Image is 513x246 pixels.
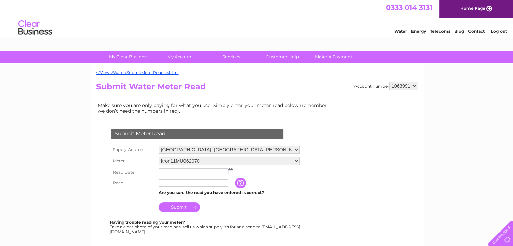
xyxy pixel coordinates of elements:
h2: Submit Water Meter Read [96,82,417,95]
td: Make sure you are only paying for what you use. Simply enter your meter read below (remember we d... [96,101,332,115]
a: My Account [152,51,208,63]
a: ~/Views/Water/SubmitMeterRead.cshtml [96,70,179,75]
a: Services [203,51,259,63]
input: Information [235,178,247,188]
th: Supply Address [110,144,157,155]
div: Clear Business is a trading name of Verastar Limited (registered in [GEOGRAPHIC_DATA] No. 3667643... [97,4,416,33]
a: 0333 014 3131 [386,3,432,12]
a: Energy [411,29,426,34]
a: Log out [491,29,507,34]
img: ... [228,168,233,174]
a: Customer Help [255,51,310,63]
th: Read [110,178,157,188]
b: Having trouble reading your meter? [110,220,185,225]
a: Telecoms [430,29,450,34]
div: Account number [354,82,417,90]
a: Contact [468,29,485,34]
a: My Clear Business [101,51,156,63]
th: Read Date [110,167,157,178]
a: Make A Payment [306,51,362,63]
td: Are you sure the read you have entered is correct? [157,188,301,197]
a: Water [394,29,407,34]
div: Submit Meter Read [111,129,283,139]
input: Submit [159,202,200,212]
a: Blog [454,29,464,34]
img: logo.png [18,18,52,38]
div: Take a clear photo of your readings, tell us which supply it's for and send to [EMAIL_ADDRESS][DO... [110,220,301,234]
th: Meter [110,155,157,167]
